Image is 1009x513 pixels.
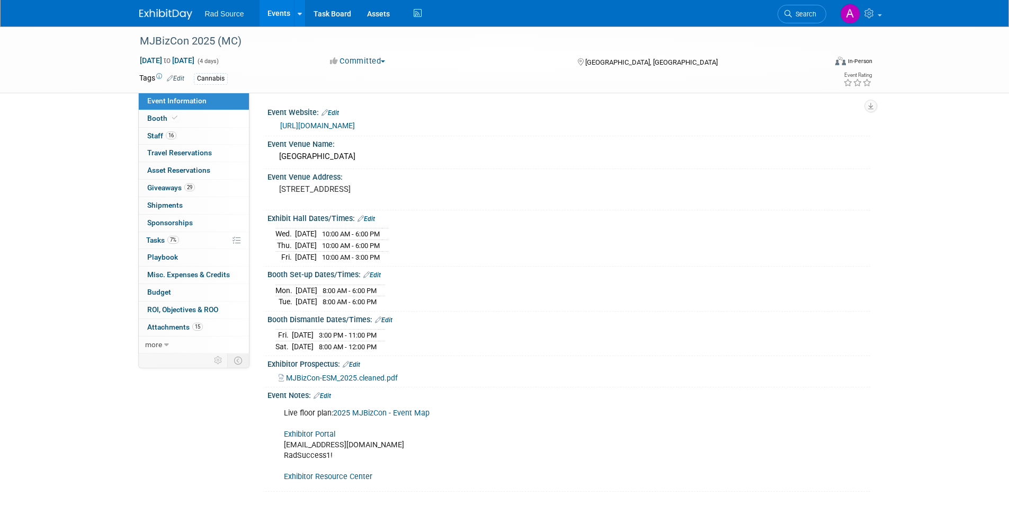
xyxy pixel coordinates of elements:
a: Booth [139,110,249,127]
a: Edit [358,215,375,223]
span: Tasks [146,236,179,244]
a: MJBizCon-ESM_2025.cleaned.pdf [279,374,398,382]
a: Edit [314,392,331,400]
div: Booth Dismantle Dates/Times: [267,312,870,325]
span: ROI, Objectives & ROO [147,305,218,314]
td: Sat. [275,341,292,352]
span: MJBizCon-ESM_2025.cleaned.pdf [286,374,398,382]
td: Wed. [275,228,295,240]
span: 15 [192,323,203,331]
div: Event Venue Address: [267,169,870,182]
a: Edit [167,75,184,82]
a: Asset Reservations [139,162,249,179]
a: Edit [375,316,392,324]
a: Giveaways29 [139,180,249,197]
a: Exhibitor Portal [284,430,335,439]
a: ROI, Objectives & ROO [139,302,249,319]
span: Attachments [147,323,203,331]
a: Misc. Expenses & Credits [139,267,249,284]
span: more [145,340,162,349]
span: to [162,56,172,65]
a: Search [778,5,826,23]
td: [DATE] [296,285,317,296]
a: Sponsorships [139,215,249,232]
div: Exhibit Hall Dates/Times: [267,210,870,224]
a: Attachments15 [139,319,249,336]
td: [DATE] [295,240,317,252]
span: 16 [166,131,176,139]
td: [DATE] [296,296,317,307]
span: Shipments [147,201,183,209]
span: Search [792,10,816,18]
span: 3:00 PM - 11:00 PM [319,331,377,339]
span: 29 [184,183,195,191]
span: Event Information [147,96,207,105]
a: more [139,337,249,353]
span: 10:00 AM - 3:00 PM [322,253,380,261]
a: Event Information [139,93,249,110]
span: 10:00 AM - 6:00 PM [322,230,380,238]
span: 10:00 AM - 6:00 PM [322,242,380,250]
div: Exhibitor Prospectus: [267,356,870,370]
a: [URL][DOMAIN_NAME] [280,121,355,130]
a: 2025 MJBizCon - Event Map [333,409,430,418]
div: Booth Set-up Dates/Times: [267,267,870,280]
td: Fri. [275,251,295,262]
div: Event Rating [843,73,872,78]
span: Playbook [147,253,178,261]
span: 7% [167,236,179,244]
a: Shipments [139,197,249,214]
a: Tasks7% [139,232,249,249]
div: Live floor plan: [EMAIL_ADDRESS][DOMAIN_NAME] RadSuccess1! [276,403,754,488]
span: Booth [147,114,180,122]
span: Misc. Expenses & Credits [147,270,230,279]
a: Staff16 [139,128,249,145]
a: Edit [343,361,360,368]
a: Edit [363,271,381,279]
a: Travel Reservations [139,145,249,162]
span: [DATE] [DATE] [139,56,195,65]
span: Asset Reservations [147,166,210,174]
span: Sponsorships [147,218,193,227]
a: Exhibitor Resource Center [284,472,372,481]
span: [GEOGRAPHIC_DATA], [GEOGRAPHIC_DATA] [585,58,718,66]
td: Fri. [275,330,292,341]
div: Event Website: [267,104,870,118]
span: Rad Source [205,10,244,18]
div: Event Venue Name: [267,136,870,149]
td: Tue. [275,296,296,307]
div: Event Notes: [267,387,870,401]
td: Personalize Event Tab Strip [209,353,228,367]
td: Thu. [275,240,295,252]
td: Toggle Event Tabs [227,353,249,367]
div: Cannabis [194,73,228,84]
img: Armando Arellano [840,4,860,24]
span: (4 days) [197,58,219,65]
i: Booth reservation complete [172,115,177,121]
span: Giveaways [147,183,195,192]
div: Event Format [764,55,873,71]
td: [DATE] [295,251,317,262]
img: ExhibitDay [139,9,192,20]
span: Staff [147,131,176,140]
span: 8:00 AM - 12:00 PM [319,343,377,351]
div: In-Person [847,57,872,65]
a: Edit [322,109,339,117]
td: [DATE] [295,228,317,240]
span: Budget [147,288,171,296]
div: MJBizCon 2025 (MC) [136,32,810,51]
td: [DATE] [292,330,314,341]
a: Budget [139,284,249,301]
span: 8:00 AM - 6:00 PM [323,298,377,306]
td: Mon. [275,285,296,296]
button: Committed [326,56,389,67]
a: Playbook [139,249,249,266]
td: Tags [139,73,184,85]
td: [DATE] [292,341,314,352]
img: Format-Inperson.png [835,57,846,65]
div: [GEOGRAPHIC_DATA] [275,148,862,165]
pre: [STREET_ADDRESS] [279,184,507,194]
span: Travel Reservations [147,148,212,157]
span: 8:00 AM - 6:00 PM [323,287,377,295]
